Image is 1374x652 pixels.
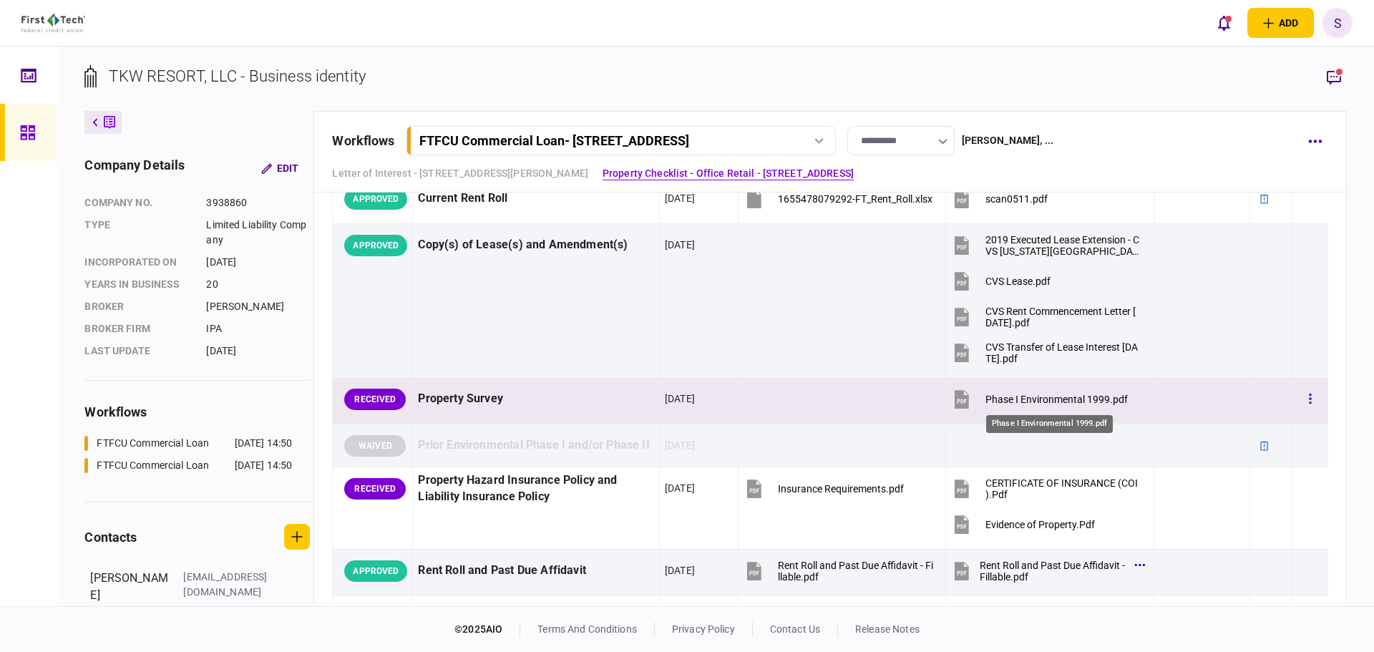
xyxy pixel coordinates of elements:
div: FTFCU Commercial Loan - [STREET_ADDRESS] [419,133,689,148]
a: terms and conditions [537,623,637,635]
div: [DATE] 14:50 [235,436,293,451]
div: last update [84,344,192,359]
div: Current Rent Roll [418,183,653,215]
button: S [1322,8,1353,38]
a: FTFCU Commercial Loan[DATE] 14:50 [84,458,292,473]
div: Prior Environmental Phase I and/or Phase II [418,429,653,462]
div: TKW RESORT, LLC - Business identity [109,64,366,88]
div: APPROVED [344,188,407,210]
div: Phase I Environmental 1999.pdf [985,394,1128,405]
div: 1031 Statement [418,601,653,633]
div: workflows [84,402,310,422]
div: scan0511.pdf [985,193,1048,205]
div: © 2025 AIO [454,622,520,637]
a: Letter of Interest - [STREET_ADDRESS][PERSON_NAME] [332,166,588,181]
div: WAIVED [344,435,406,457]
div: CVS Transfer of Lease Interest 1.1.2011.pdf [985,341,1141,364]
div: APPROVED [344,560,407,582]
div: contacts [84,527,137,547]
div: Broker [84,299,192,314]
div: company details [84,155,185,181]
div: [DATE] 14:50 [235,458,293,473]
div: [DATE] [665,191,695,205]
button: 208366 Account Statement.pdf [951,601,1126,633]
div: [DATE] [665,563,695,578]
div: [DATE] [665,481,695,495]
div: company no. [84,195,192,210]
div: [PHONE_NUMBER] [183,600,276,615]
button: Rent Roll and Past Due Affidavit - Fillable.pdf [744,555,933,587]
button: Insurance Requirements.pdf [744,472,904,505]
div: RECEIVED [344,389,406,410]
img: client company logo [21,14,85,32]
div: Property Hazard Insurance Policy and Liability Insurance Policy [418,472,653,505]
div: IPA [206,321,310,336]
button: 1655478079292-FT_Rent_Roll.xlsx [744,183,932,215]
div: Copy(s) of Lease(s) and Amendment(s) [418,229,653,261]
div: Property Survey [418,383,653,415]
div: 2019 Executed Lease Extension - CVS South Carolina.pdf [985,234,1141,257]
div: [PERSON_NAME] , ... [962,133,1053,148]
div: Rent Roll and Past Due Affidavit [418,555,653,587]
button: Edit [250,155,310,181]
div: broker firm [84,321,192,336]
button: Rent Roll and Past Due Affidavit - Fillable.pdf [951,555,1141,587]
button: CVS Lease.pdf [951,265,1051,297]
a: Property Checklist - Office Retail - [STREET_ADDRESS] [603,166,854,181]
a: release notes [855,623,920,635]
div: [DATE] [665,438,695,452]
div: CVS Rent Commencement Letter 5.16.2000.pdf [985,306,1141,329]
button: scan0511.pdf [951,183,1048,215]
div: RECEIVED [344,478,406,500]
button: CVS Rent Commencement Letter 5.16.2000.pdf [951,301,1141,333]
a: FTFCU Commercial Loan[DATE] 14:50 [84,436,292,451]
div: Evidence of Property.Pdf [985,519,1095,530]
div: Rent Roll and Past Due Affidavit - Fillable.pdf [778,560,933,583]
div: [PERSON_NAME] [90,570,169,630]
div: [DATE] [206,255,310,270]
div: [DATE] [206,344,310,359]
div: 3938860 [206,195,310,210]
div: Insurance Requirements.pdf [778,483,904,495]
button: 2019 Executed Lease Extension - CVS South Carolina.pdf [951,229,1141,261]
a: contact us [770,623,820,635]
div: [DATE] [665,238,695,252]
div: [DATE] [665,391,695,406]
button: CERTIFICATE OF INSURANCE (COI).Pdf [951,472,1141,505]
button: Phase I Environmental 1999.pdf [951,383,1128,415]
div: 1655478079292-FT_Rent_Roll.xlsx [778,193,932,205]
div: Rent Roll and Past Due Affidavit - Fillable.pdf [980,560,1126,583]
div: Phase I Environmental 1999.pdf [986,415,1113,433]
button: Evidence of Property.Pdf [951,508,1095,540]
div: [EMAIL_ADDRESS][DOMAIN_NAME] [183,570,276,600]
a: privacy policy [672,623,735,635]
div: Type [84,218,192,248]
button: open adding identity options [1247,8,1314,38]
button: CVS Transfer of Lease Interest 1.1.2011.pdf [951,336,1141,369]
div: FTFCU Commercial Loan [97,458,209,473]
div: incorporated on [84,255,192,270]
div: Limited Liability Company [206,218,310,248]
div: APPROVED [344,235,407,256]
div: 20 [206,277,310,292]
div: CVS Lease.pdf [985,276,1051,287]
div: years in business [84,277,192,292]
div: workflows [332,131,394,150]
div: CERTIFICATE OF INSURANCE (COI).Pdf [985,477,1141,500]
button: FTFCU Commercial Loan- [STREET_ADDRESS] [406,126,836,155]
div: FTFCU Commercial Loan [97,436,209,451]
button: open notifications list [1209,8,1239,38]
div: [PERSON_NAME] [206,299,310,314]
